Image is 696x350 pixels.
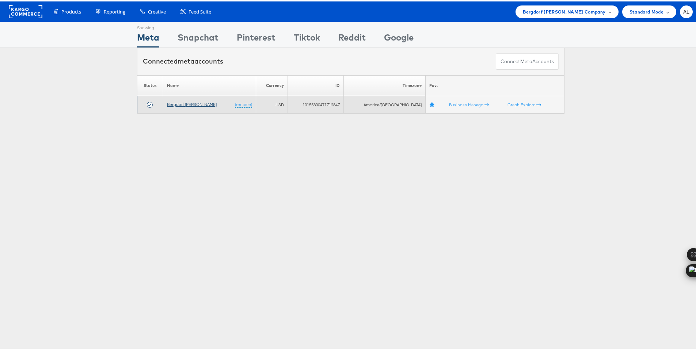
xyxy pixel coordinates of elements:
th: Status [137,74,163,95]
td: 10155300471712847 [288,95,344,112]
button: ConnectmetaAccounts [496,52,559,68]
td: USD [256,95,288,112]
div: Snapchat [178,30,218,46]
div: Meta [137,30,159,46]
span: meta [520,57,532,64]
span: AL [683,8,690,13]
span: Bergdorf [PERSON_NAME] Company [523,7,605,14]
div: Showing [137,21,159,30]
div: Connected accounts [143,55,223,65]
th: Currency [256,74,288,95]
span: Standard Mode [630,7,663,14]
span: Reporting [104,7,125,14]
span: Products [61,7,81,14]
a: (rename) [235,100,252,106]
a: Bergdorf [PERSON_NAME] [167,100,217,106]
span: Creative [148,7,166,14]
div: Tiktok [294,30,320,46]
div: Reddit [338,30,366,46]
div: Google [384,30,414,46]
th: Timezone [344,74,426,95]
a: Business Manager [449,100,489,106]
th: ID [288,74,344,95]
th: Name [163,74,256,95]
a: Graph Explorer [507,100,541,106]
div: Pinterest [237,30,275,46]
td: America/[GEOGRAPHIC_DATA] [344,95,426,112]
span: Feed Suite [189,7,211,14]
span: meta [178,56,194,64]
